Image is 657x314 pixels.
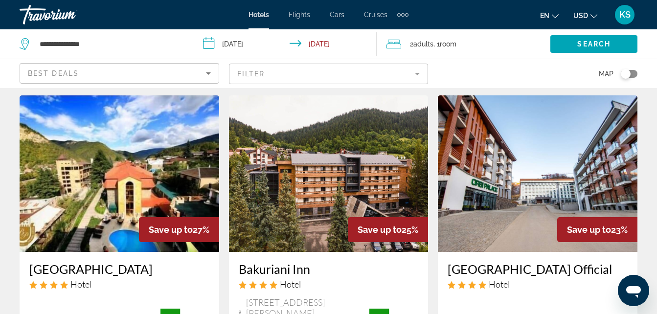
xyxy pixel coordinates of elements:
[229,63,429,85] button: Filter
[20,95,219,252] img: Hotel image
[612,4,637,25] button: User Menu
[489,279,510,290] span: Hotel
[348,217,428,242] div: 25%
[618,275,649,306] iframe: Кнопка запуска окна обмена сообщениями
[29,279,209,290] div: 4 star Hotel
[540,8,559,22] button: Change language
[193,29,377,59] button: Check-in date: Nov 2, 2025 Check-out date: Nov 11, 2025
[149,224,193,235] span: Save up to
[550,35,637,53] button: Search
[28,69,79,77] span: Best Deals
[358,224,402,235] span: Save up to
[28,67,211,79] mat-select: Sort by
[619,10,631,20] span: KS
[364,11,387,19] a: Cruises
[239,262,419,276] a: Bakuriani Inn
[29,262,209,276] a: [GEOGRAPHIC_DATA]
[413,40,433,48] span: Adults
[567,224,611,235] span: Save up to
[448,262,628,276] a: [GEOGRAPHIC_DATA] Official
[289,11,310,19] a: Flights
[540,12,549,20] span: en
[139,217,219,242] div: 27%
[397,7,408,22] button: Extra navigation items
[70,279,91,290] span: Hotel
[599,67,613,81] span: Map
[577,40,611,48] span: Search
[249,11,269,19] a: Hotels
[573,8,597,22] button: Change currency
[280,279,301,290] span: Hotel
[377,29,550,59] button: Travelers: 2 adults, 0 children
[448,279,628,290] div: 4 star Hotel
[433,37,456,51] span: , 1
[330,11,344,19] a: Cars
[20,2,117,27] a: Travorium
[438,95,637,252] img: Hotel image
[440,40,456,48] span: Room
[410,37,433,51] span: 2
[239,279,419,290] div: 4 star Hotel
[557,217,637,242] div: 23%
[229,95,429,252] img: Hotel image
[613,69,637,78] button: Toggle map
[573,12,588,20] span: USD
